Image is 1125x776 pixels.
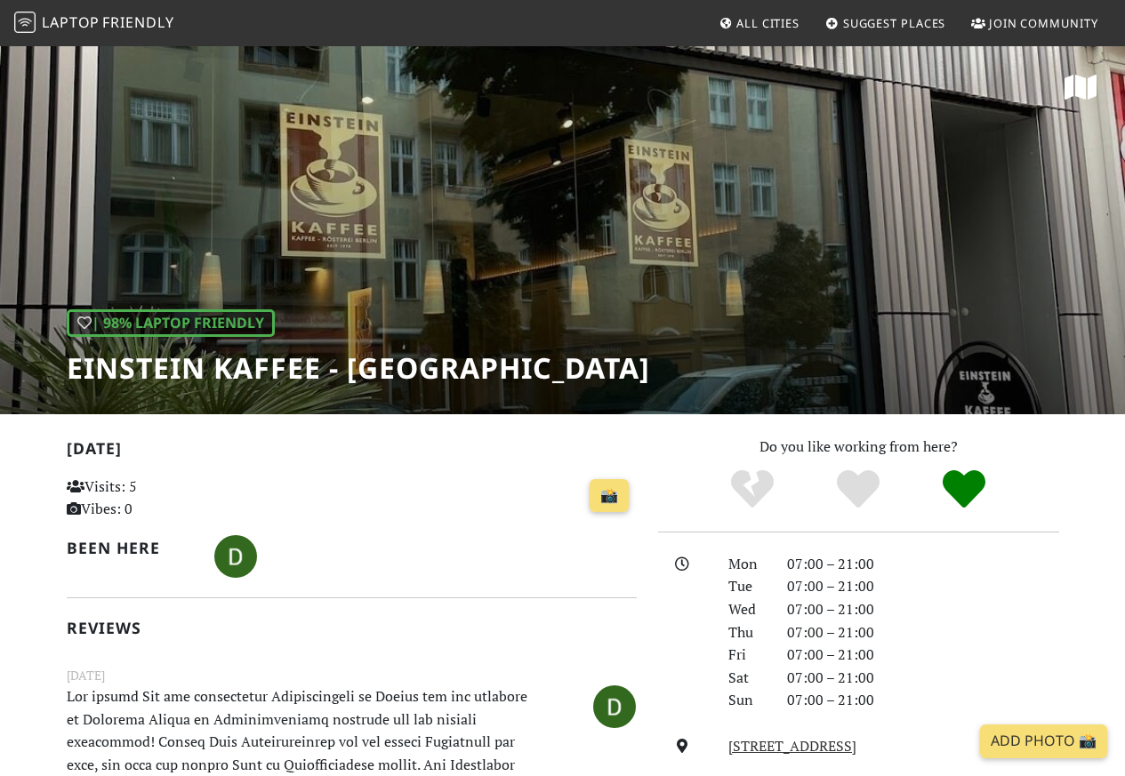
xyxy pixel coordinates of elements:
div: Sat [718,667,776,690]
div: 07:00 – 21:00 [776,575,1070,598]
a: 📸 [590,479,629,513]
small: [DATE] [56,666,647,685]
span: All Cities [736,15,800,31]
h2: [DATE] [67,439,637,465]
a: [STREET_ADDRESS] [728,736,856,756]
div: Definitely! [911,468,1017,512]
a: Add Photo 📸 [980,724,1107,758]
div: 07:00 – 21:00 [776,689,1070,712]
div: Sun [718,689,776,712]
div: 07:00 – 21:00 [776,598,1070,621]
div: No [700,468,806,512]
div: | 98% Laptop Friendly [67,309,275,338]
div: 07:00 – 21:00 [776,644,1070,667]
h1: Einstein Kaffee - [GEOGRAPHIC_DATA] [67,351,650,385]
h2: Reviews [67,619,637,637]
div: Mon [718,553,776,576]
a: All Cities [711,7,807,39]
div: 07:00 – 21:00 [776,621,1070,644]
div: Wed [718,598,776,621]
img: 6703-derjocker1245.jpg [214,535,257,578]
span: Join Community [989,15,1098,31]
p: Do you like working from here? [658,436,1059,459]
span: Laptop [42,12,100,32]
div: Yes [806,468,912,512]
a: Join Community [964,7,1105,39]
img: LaptopFriendly [14,12,36,33]
div: Tue [718,575,776,598]
span: Derjocker1245 [593,695,636,715]
a: LaptopFriendly LaptopFriendly [14,8,174,39]
p: Visits: 5 Vibes: 0 [67,476,243,521]
a: Suggest Places [818,7,953,39]
img: 6703-derjocker1245.jpg [593,685,636,728]
span: Derjocker1245 [214,545,257,564]
div: 07:00 – 21:00 [776,553,1070,576]
div: Fri [718,644,776,667]
div: 07:00 – 21:00 [776,667,1070,690]
span: Friendly [102,12,173,32]
span: Suggest Places [843,15,946,31]
h2: Been here [67,539,193,557]
div: Thu [718,621,776,644]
